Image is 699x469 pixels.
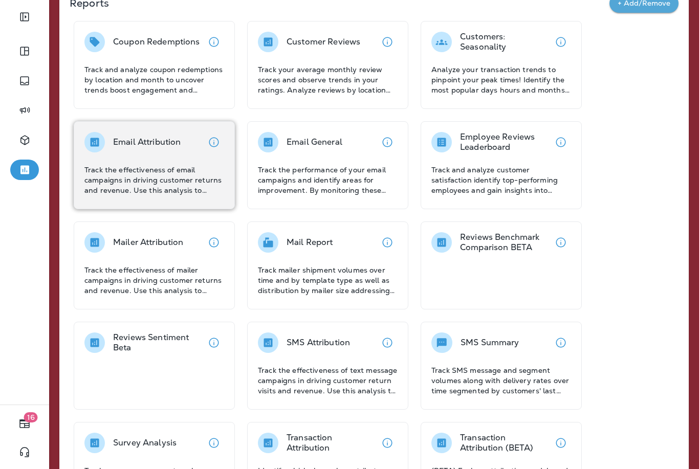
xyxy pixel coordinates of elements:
[113,37,200,47] p: Coupon Redemptions
[84,265,224,296] p: Track the effectiveness of mailer campaigns in driving customer returns and revenue. Use this ana...
[113,237,184,248] p: Mailer Attribution
[84,64,224,95] p: Track and analyze coupon redemptions by location and month to uncover trends boost engagement and...
[460,132,551,152] p: Employee Reviews Leaderboard
[287,137,342,147] p: Email General
[287,237,333,248] p: Mail Report
[287,338,350,348] p: SMS Attribution
[431,165,571,195] p: Track and analyze customer satisfaction identify top-performing employees and gain insights into ...
[551,32,571,52] button: View details
[460,32,551,52] p: Customers: Seasonality
[431,365,571,396] p: Track SMS message and segment volumes along with delivery rates over time segmented by customers'...
[551,132,571,152] button: View details
[258,165,398,195] p: Track the performance of your email campaigns and identify areas for improvement. By monitoring t...
[258,64,398,95] p: Track your average monthly review scores and observe trends in your ratings. Analyze reviews by l...
[204,433,224,453] button: View details
[204,32,224,52] button: View details
[10,7,39,27] button: Expand Sidebar
[204,332,224,353] button: View details
[377,433,398,453] button: View details
[460,433,551,453] p: Transaction Attribution (BETA)
[287,37,360,47] p: Customer Reviews
[431,64,571,95] p: Analyze your transaction trends to pinpoint your peak times! Identify the most popular days hours...
[551,433,571,453] button: View details
[551,232,571,253] button: View details
[551,332,571,353] button: View details
[204,132,224,152] button: View details
[10,413,39,434] button: 16
[377,32,398,52] button: View details
[113,438,177,448] p: Survey Analysis
[24,412,38,422] span: 16
[113,332,204,353] p: Reviews Sentiment Beta
[258,365,398,396] p: Track the effectiveness of text message campaigns in driving customer return visits and revenue. ...
[461,338,519,348] p: SMS Summary
[377,332,398,353] button: View details
[287,433,377,453] p: Transaction Attribution
[377,232,398,253] button: View details
[258,265,398,296] p: Track mailer shipment volumes over time and by template type as well as distribution by mailer si...
[204,232,224,253] button: View details
[113,137,181,147] p: Email Attribution
[377,132,398,152] button: View details
[460,232,551,253] p: Reviews Benchmark Comparison BETA
[84,165,224,195] p: Track the effectiveness of email campaigns in driving customer returns and revenue. Use this anal...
